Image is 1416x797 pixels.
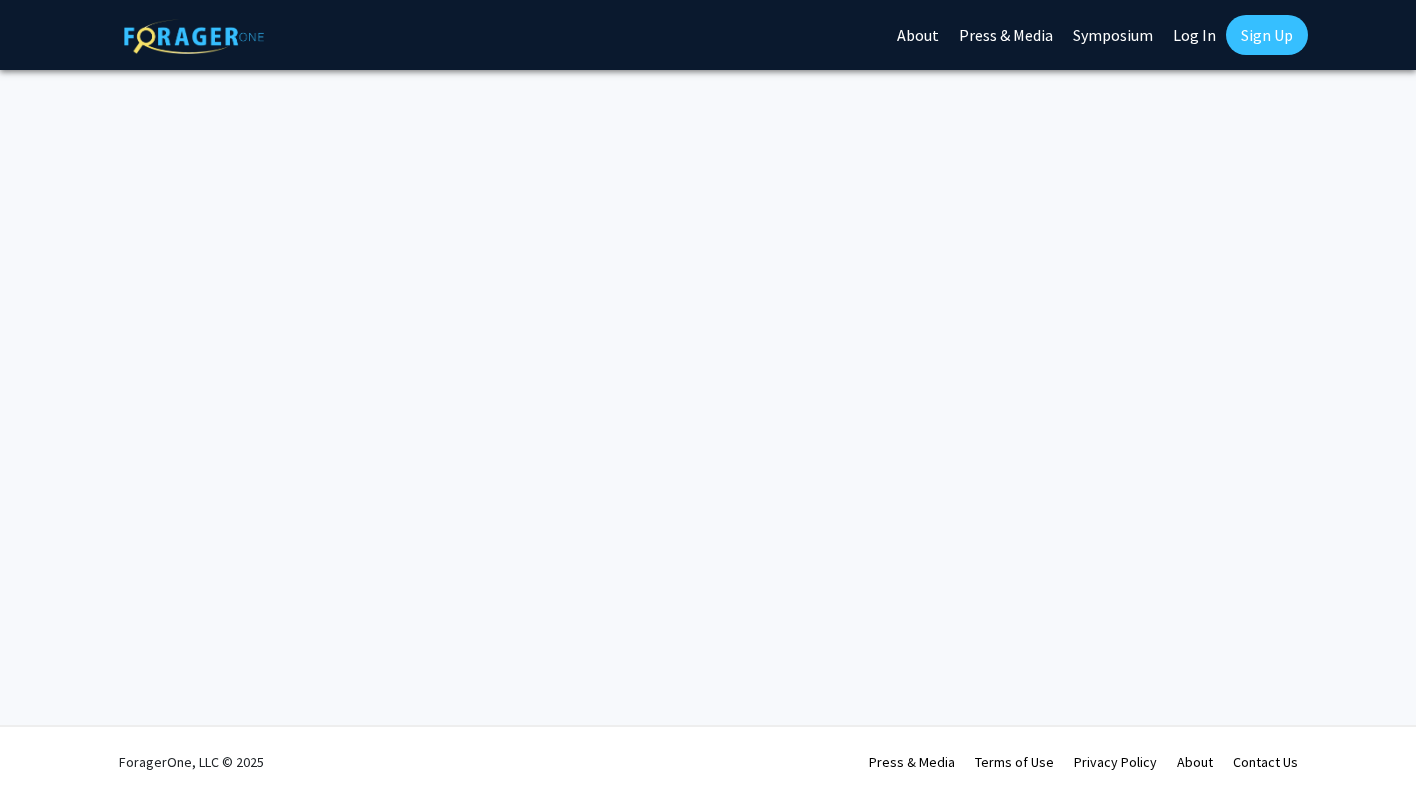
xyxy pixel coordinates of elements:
img: ForagerOne Logo [124,19,264,54]
a: Sign Up [1226,15,1308,55]
a: Contact Us [1233,753,1298,771]
a: About [1177,753,1213,771]
div: ForagerOne, LLC © 2025 [119,727,264,797]
a: Press & Media [869,753,955,771]
a: Terms of Use [975,753,1054,771]
a: Privacy Policy [1074,753,1157,771]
